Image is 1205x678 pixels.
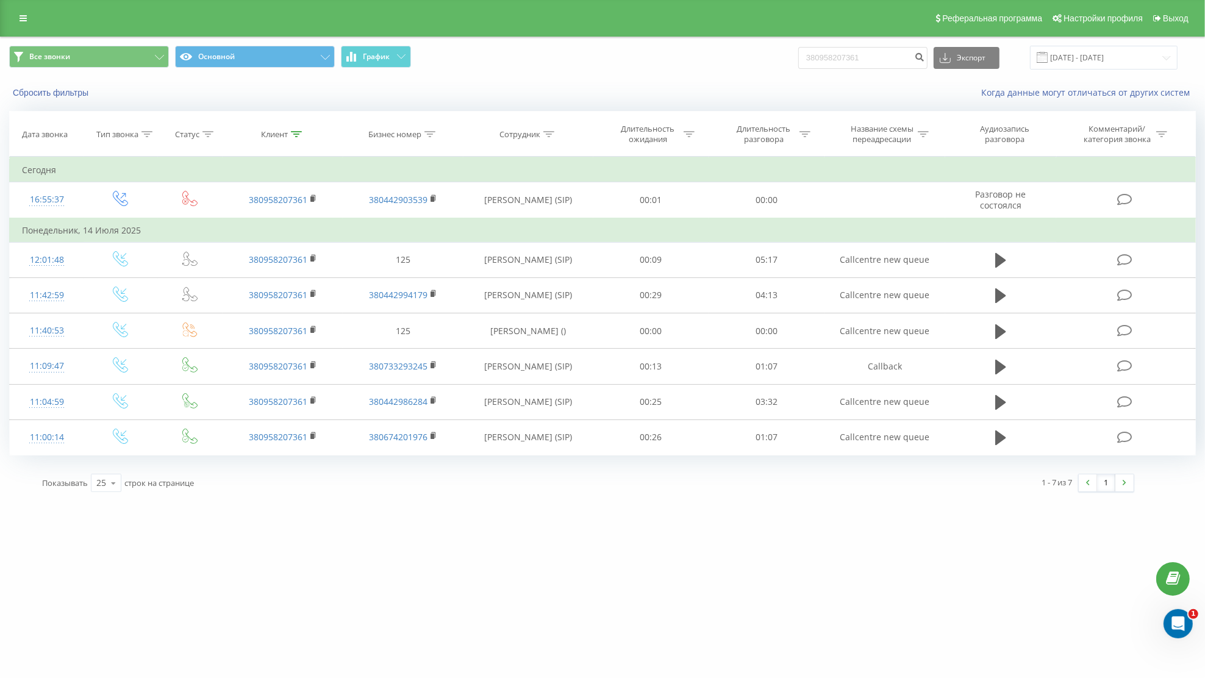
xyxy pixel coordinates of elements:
[824,242,945,277] td: Callcentre new queue
[369,289,427,301] a: 380442994179
[368,129,421,140] div: Бизнес номер
[709,419,824,455] td: 01:07
[249,254,307,265] a: 380958207361
[824,349,945,384] td: Callback
[22,129,68,140] div: Дата звонка
[175,129,199,140] div: Статус
[369,360,427,372] a: 380733293245
[22,248,71,272] div: 12:01:48
[463,384,593,419] td: [PERSON_NAME] (SIP)
[249,431,307,443] a: 380958207361
[824,419,945,455] td: Callcentre new queue
[22,390,71,414] div: 11:04:59
[249,360,307,372] a: 380958207361
[463,182,593,218] td: [PERSON_NAME] (SIP)
[1064,13,1143,23] span: Настройки профиля
[341,46,411,68] button: График
[593,349,709,384] td: 00:13
[709,349,824,384] td: 01:07
[363,52,390,61] span: График
[942,13,1042,23] span: Реферальная программа
[731,124,796,145] div: Длительность разговора
[824,313,945,349] td: Callcentre new queue
[463,349,593,384] td: [PERSON_NAME] (SIP)
[369,396,427,407] a: 380442986284
[981,87,1196,98] a: Когда данные могут отличаться от других систем
[22,319,71,343] div: 11:40:53
[10,218,1196,243] td: Понедельник, 14 Июля 2025
[709,242,824,277] td: 05:17
[124,477,194,488] span: строк на странице
[593,242,709,277] td: 00:09
[709,384,824,419] td: 03:32
[593,419,709,455] td: 00:26
[22,354,71,378] div: 11:09:47
[1163,13,1189,23] span: Выход
[1189,609,1198,619] span: 1
[709,277,824,313] td: 04:13
[1082,124,1153,145] div: Комментарий/категория звонка
[798,47,928,69] input: Поиск по номеру
[593,182,709,218] td: 00:01
[249,289,307,301] a: 380958207361
[849,124,915,145] div: Название схемы переадресации
[934,47,999,69] button: Экспорт
[96,129,138,140] div: Тип звонка
[824,384,945,419] td: Callcentre new queue
[29,52,70,62] span: Все звонки
[10,158,1196,182] td: Сегодня
[1042,476,1073,488] div: 1 - 7 из 7
[463,313,593,349] td: [PERSON_NAME] ()
[369,431,427,443] a: 380674201976
[249,396,307,407] a: 380958207361
[593,384,709,419] td: 00:25
[463,277,593,313] td: [PERSON_NAME] (SIP)
[593,313,709,349] td: 00:00
[709,182,824,218] td: 00:00
[369,194,427,205] a: 380442903539
[463,419,593,455] td: [PERSON_NAME] (SIP)
[9,46,169,68] button: Все звонки
[175,46,335,68] button: Основной
[593,277,709,313] td: 00:29
[22,284,71,307] div: 11:42:59
[261,129,288,140] div: Клиент
[9,87,95,98] button: Сбросить фильтры
[42,477,88,488] span: Показывать
[709,313,824,349] td: 00:00
[22,188,71,212] div: 16:55:37
[1164,609,1193,638] iframe: Intercom live chat
[249,194,307,205] a: 380958207361
[96,477,106,489] div: 25
[249,325,307,337] a: 380958207361
[22,426,71,449] div: 11:00:14
[965,124,1045,145] div: Аудиозапись разговора
[343,313,463,349] td: 125
[1097,474,1115,491] a: 1
[499,129,540,140] div: Сотрудник
[343,242,463,277] td: 125
[824,277,945,313] td: Callcentre new queue
[463,242,593,277] td: [PERSON_NAME] (SIP)
[615,124,681,145] div: Длительность ожидания
[975,188,1026,211] span: Разговор не состоялся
